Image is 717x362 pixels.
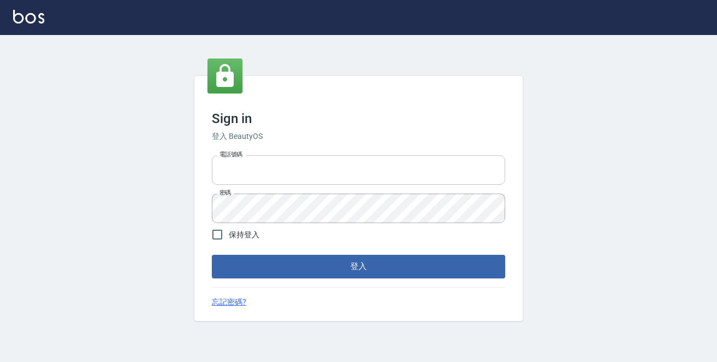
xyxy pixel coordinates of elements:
img: Logo [13,10,44,24]
h3: Sign in [212,111,505,126]
label: 密碼 [219,189,231,197]
a: 忘記密碼? [212,296,246,308]
span: 保持登入 [229,229,259,241]
button: 登入 [212,255,505,278]
h6: 登入 BeautyOS [212,131,505,142]
label: 電話號碼 [219,150,242,159]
